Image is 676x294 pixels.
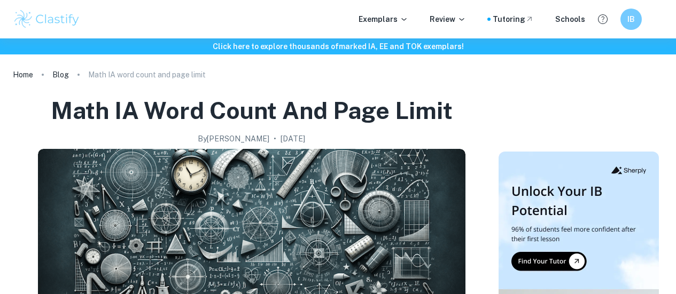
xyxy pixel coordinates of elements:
[13,9,81,30] img: Clastify logo
[281,133,305,145] h2: [DATE]
[13,67,33,82] a: Home
[2,41,674,52] h6: Click here to explore thousands of marked IA, EE and TOK exemplars !
[359,13,408,25] p: Exemplars
[620,9,642,30] button: IB
[274,133,276,145] p: •
[493,13,534,25] a: Tutoring
[88,69,206,81] p: Math IA word count and page limit
[555,13,585,25] a: Schools
[51,95,453,126] h1: Math IA word count and page limit
[198,133,269,145] h2: By [PERSON_NAME]
[594,10,612,28] button: Help and Feedback
[430,13,466,25] p: Review
[625,13,638,25] h6: IB
[52,67,69,82] a: Blog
